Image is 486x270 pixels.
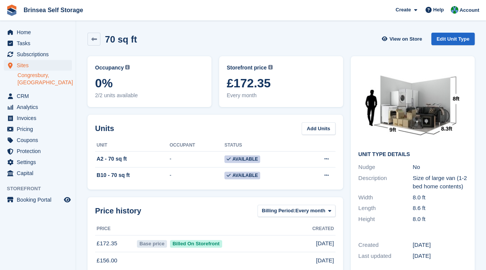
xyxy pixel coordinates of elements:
span: CRM [17,91,62,101]
div: Size of large van (1-2 bed home contents) [413,174,467,191]
img: 75.jpg [358,64,467,145]
span: Capital [17,168,62,178]
a: menu [4,102,72,112]
span: Base price [137,240,167,248]
span: Invoices [17,113,62,123]
a: Edit Unit Type [431,33,475,45]
th: Unit [95,139,170,152]
div: Nudge [358,163,413,172]
span: Available [224,155,260,163]
td: - [170,167,224,183]
span: Coupons [17,135,62,145]
a: menu [4,194,72,205]
div: Created [358,241,413,249]
td: £156.00 [95,252,135,269]
div: Length [358,204,413,213]
span: Created [312,225,334,232]
span: Pricing [17,124,62,134]
h2: 70 sq ft [105,34,137,44]
img: icon-info-grey-7440780725fd019a000dd9b08b2336e03edf1995a4989e88bcd33f0948082b44.svg [125,65,130,69]
span: Settings [17,157,62,167]
span: Tasks [17,38,62,49]
div: [DATE] [413,252,467,261]
span: Storefront [7,185,76,193]
span: Create [395,6,411,14]
a: menu [4,135,72,145]
span: 0% [95,76,204,90]
img: Jeff Cherson [451,6,458,14]
span: Help [433,6,444,14]
span: Analytics [17,102,62,112]
a: menu [4,60,72,71]
span: Occupancy [95,64,124,72]
span: Every month [295,207,326,215]
img: stora-icon-8386f47178a22dfd0bd8f6a31ec36ba5ce8667c1dd55bd0f319d3a0aa187defe.svg [6,5,17,16]
a: Congresbury, [GEOGRAPHIC_DATA] [17,72,72,86]
a: menu [4,91,72,101]
span: Sites [17,60,62,71]
img: icon-info-grey-7440780725fd019a000dd9b08b2336e03edf1995a4989e88bcd33f0948082b44.svg [268,65,273,69]
span: Billing Period: [262,207,295,215]
a: menu [4,49,72,60]
div: Description [358,174,413,191]
a: menu [4,146,72,156]
a: Add Units [302,122,335,135]
div: [DATE] [413,241,467,249]
div: Height [358,215,413,224]
span: Subscriptions [17,49,62,60]
div: No [413,163,467,172]
a: Brinsea Self Storage [21,4,86,16]
a: menu [4,27,72,38]
span: Storefront price [227,64,267,72]
div: Last updated [358,252,413,261]
th: Status [224,139,301,152]
a: menu [4,113,72,123]
span: Every month [227,92,335,99]
div: 8.0 ft [413,193,467,202]
div: B10 - 70 sq ft [95,171,170,179]
span: Home [17,27,62,38]
span: Account [459,6,479,14]
td: £172.35 [95,235,135,252]
span: Price history [95,205,141,216]
span: Booking Portal [17,194,62,205]
span: £172.35 [227,76,335,90]
div: 8.6 ft [413,204,467,213]
th: Price [95,223,135,235]
span: [DATE] [316,239,334,248]
div: Width [358,193,413,202]
th: Occupant [170,139,224,152]
span: 2/2 units available [95,92,204,99]
a: menu [4,124,72,134]
a: menu [4,168,72,178]
h2: Unit Type details [358,152,467,158]
td: - [170,151,224,167]
span: View on Store [389,35,422,43]
a: menu [4,38,72,49]
div: A2 - 70 sq ft [95,155,170,163]
a: menu [4,157,72,167]
a: Preview store [63,195,72,204]
h2: Units [95,123,114,134]
a: View on Store [381,33,425,45]
span: Protection [17,146,62,156]
span: Billed On Storefront [170,240,222,248]
button: Billing Period: Every month [257,205,335,217]
span: [DATE] [316,256,334,265]
span: Available [224,172,260,179]
div: 8.0 ft [413,215,467,224]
